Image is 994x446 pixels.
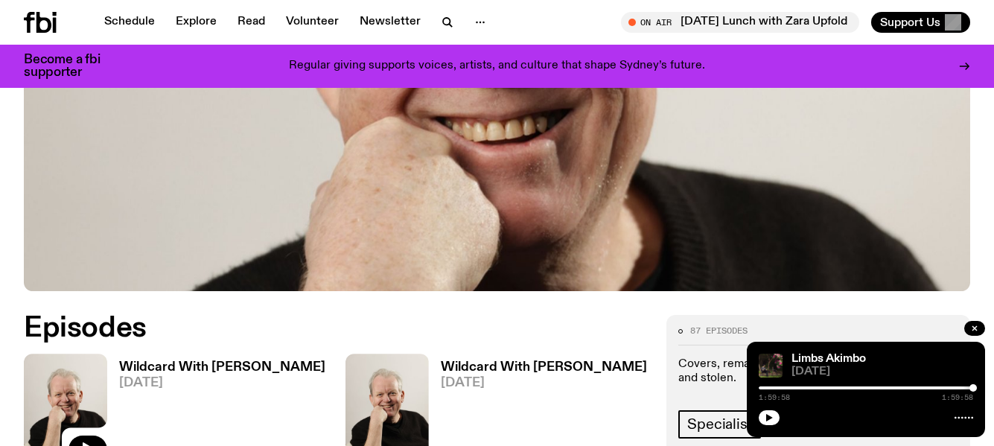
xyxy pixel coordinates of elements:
a: Schedule [95,12,164,33]
span: [DATE] [441,377,647,389]
span: Support Us [880,16,940,29]
h3: Wildcard With [PERSON_NAME] [441,361,647,374]
a: Volunteer [277,12,348,33]
a: Read [229,12,274,33]
span: 1:59:58 [759,394,790,401]
a: Explore [167,12,226,33]
span: [DATE] [791,366,973,377]
button: On Air[DATE] Lunch with Zara Upfold [621,12,859,33]
img: Jackson sits at an outdoor table, legs crossed and gazing at a black and brown dog also sitting a... [759,354,783,377]
span: [DATE] [119,377,325,389]
p: Regular giving supports voices, artists, and culture that shape Sydney’s future. [289,60,705,73]
a: Limbs Akimbo [791,353,866,365]
span: Specialist [687,416,752,433]
span: 87 episodes [690,327,748,335]
a: Newsletter [351,12,430,33]
a: Specialist [678,410,761,439]
p: Covers, remakes, re-hashes + all things borrowed and stolen. [678,357,958,386]
h3: Wildcard With [PERSON_NAME] [119,361,325,374]
h2: Episodes [24,315,649,342]
button: Support Us [871,12,970,33]
span: 1:59:58 [942,394,973,401]
h3: Become a fbi supporter [24,54,119,79]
